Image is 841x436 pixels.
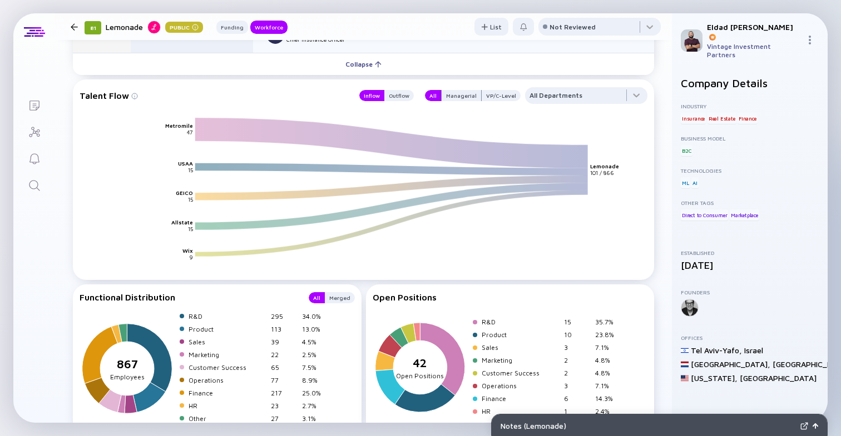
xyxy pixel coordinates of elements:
a: Investor Map [13,118,55,144]
div: Israel [744,345,763,355]
div: 113 [271,325,298,333]
button: Managerial [441,90,482,101]
text: 9 [189,254,193,260]
div: B2C [681,145,692,156]
div: HR [189,402,266,410]
div: R&D [482,318,560,326]
div: [GEOGRAPHIC_DATA] [740,373,817,383]
div: Collapse [339,56,388,73]
tspan: Open Positions [396,372,444,380]
div: R&D [189,312,266,320]
h2: Company Details [681,77,819,89]
text: 15 [188,196,193,203]
div: Real Estate [708,113,736,124]
a: Reminders [13,144,55,171]
div: 6 [564,394,591,403]
img: Open Notes [813,423,818,429]
div: Finance [482,394,560,403]
div: Workforce [250,22,288,33]
div: Product [189,325,266,333]
div: 65 [271,363,298,372]
div: 23.8% [595,330,622,339]
div: Offices [681,334,819,341]
img: Eldad Profile Picture [681,29,703,52]
div: HR [482,407,560,415]
div: 7.1% [595,382,622,390]
div: 3 [564,382,591,390]
div: Customer Success [482,369,560,377]
button: VP/C-Level [482,90,521,101]
div: [GEOGRAPHIC_DATA] , [691,359,770,369]
a: Lists [13,91,55,118]
div: Merged [325,292,355,303]
text: 15 [188,167,193,173]
div: 34.0% [302,312,329,320]
div: 7.1% [595,343,622,352]
div: Notes ( Lemonade ) [501,421,796,430]
div: Finance [189,389,266,397]
div: List [474,18,508,36]
img: Expand Notes [800,422,808,430]
div: 3 [564,343,591,352]
img: Israel Flag [681,347,689,354]
div: Industry [681,103,819,109]
div: 7.5% [302,363,329,372]
div: Other [189,414,266,423]
button: Funding [216,21,248,34]
div: 15 [564,318,591,326]
img: United States Flag [681,374,689,382]
div: [DATE] [681,259,819,271]
div: Customer Success [189,363,266,372]
div: All [309,292,325,303]
div: 23 [271,402,298,410]
button: Collapse [73,53,654,75]
div: 35.7% [595,318,622,326]
div: Funding [216,22,248,33]
div: 4.8% [595,369,622,377]
div: Not Reviewed [550,23,596,31]
div: Functional Distribution [80,292,298,303]
text: GEICO [176,189,193,196]
div: Public [165,22,203,33]
div: Open Positions [373,292,648,302]
text: Metromile [165,122,193,129]
div: 2.7% [302,402,329,410]
div: Finance [738,113,758,124]
div: Established [681,249,819,256]
button: Outflow [384,90,414,101]
div: Lemonade [106,20,203,34]
div: Marketplace [730,209,759,220]
div: ML [681,177,690,188]
div: 10 [564,330,591,339]
button: All [425,90,441,101]
div: Operations [482,382,560,390]
div: 13.0% [302,325,329,333]
div: 14.3% [595,394,622,403]
div: 295 [271,312,298,320]
div: 77 [271,376,298,384]
div: 4.5% [302,338,329,346]
div: 2 [564,369,591,377]
div: Sales [482,343,560,352]
div: AI [691,177,699,188]
div: 2 [564,356,591,364]
div: 27 [271,414,298,423]
button: Inflow [359,90,384,101]
div: 8.9% [302,376,329,384]
text: Wix [182,247,193,254]
div: Talent Flow [80,87,348,104]
text: 101 / 866 [591,169,615,176]
div: 81 [85,21,101,34]
div: 2.4% [595,407,622,415]
div: 4.8% [595,356,622,364]
div: Business Model [681,135,819,142]
div: 1 [564,407,591,415]
div: Marketing [189,350,266,359]
div: Vintage Investment Partners [707,42,801,59]
text: Allstate [171,219,193,226]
